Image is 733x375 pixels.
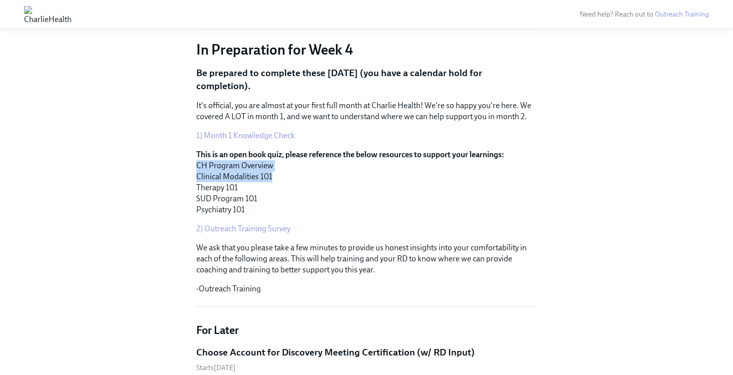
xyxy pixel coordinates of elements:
[196,283,537,294] p: -Outreach Training
[196,149,537,215] p: CH Program Overview Clinical Modalities 101 Therapy 101 SUD Program 101 Psychiatry 101
[196,131,295,140] a: 1) Month 1 Knowledge Check
[196,100,537,122] p: It's official, you are almost at your first full month at Charlie Health! We're so happy you're h...
[196,224,290,233] a: 2) Outreach Training Survey
[655,10,709,19] a: Outreach Training
[196,346,537,372] a: Choose Account for Discovery Meeting Certification (w/ RD Input)Starts[DATE]
[196,150,504,159] strong: This is an open book quiz, please reference the below resources to support your learnings:
[196,346,475,359] h5: Choose Account for Discovery Meeting Certification (w/ RD Input)
[196,67,537,92] p: Be prepared to complete these [DATE] (you have a calendar hold for completion).
[196,323,537,338] h4: For Later
[196,41,537,59] h3: In Preparation for Week 4
[580,10,709,19] span: Need help? Reach out to
[196,363,236,372] span: Tuesday, September 30th 2025, 7:00 am
[24,6,72,22] img: CharlieHealth
[196,242,537,275] p: We ask that you please take a few minutes to provide us honest insights into your comfortability ...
